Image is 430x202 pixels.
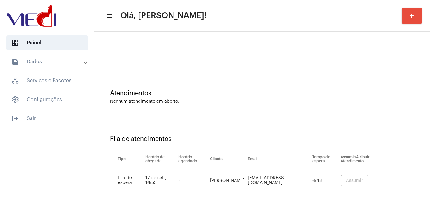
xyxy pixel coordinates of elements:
td: [EMAIL_ADDRESS][DOMAIN_NAME] [246,168,311,193]
mat-chip-list: selection [341,175,386,186]
th: Tipo [110,150,144,168]
span: Olá, [PERSON_NAME]! [120,11,207,21]
td: [PERSON_NAME] [208,168,246,193]
span: sidenav icon [11,39,19,47]
td: 17 de set., 16:55 [144,168,177,193]
mat-icon: sidenav icon [11,115,19,122]
th: Email [246,150,311,168]
td: - [177,168,208,193]
th: Assumir/Atribuir Atendimento [339,150,386,168]
mat-icon: add [408,12,416,20]
th: Horário de chegada [144,150,177,168]
th: Cliente [208,150,246,168]
span: Configurações [6,92,88,107]
mat-icon: sidenav icon [106,12,112,20]
div: Fila de atendimentos [110,136,414,142]
span: Painel [6,35,88,50]
mat-expansion-panel-header: sidenav iconDados [4,54,94,69]
span: Assumir [346,178,363,183]
td: Fila de espera [110,168,144,193]
mat-panel-title: Dados [11,58,84,66]
span: Sair [6,111,88,126]
th: Horário agendado [177,150,208,168]
button: Assumir [341,175,368,186]
img: d3a1b5fa-500b-b90f-5a1c-719c20e9830b.png [5,3,58,28]
th: Tempo de espera [311,150,339,168]
mat-icon: sidenav icon [11,58,19,66]
div: Nenhum atendimento em aberto. [110,99,414,104]
span: sidenav icon [11,96,19,103]
div: Atendimentos [110,90,414,97]
td: 6:43 [311,168,339,193]
span: sidenav icon [11,77,19,84]
span: Serviços e Pacotes [6,73,88,88]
